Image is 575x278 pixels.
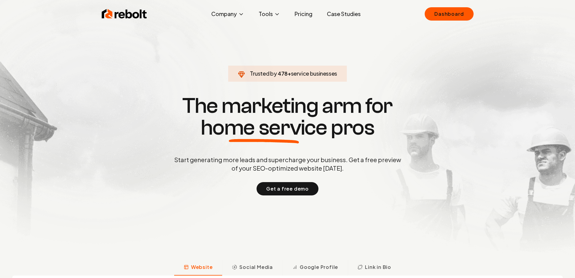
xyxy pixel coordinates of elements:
[291,70,337,77] span: service businesses
[201,117,327,139] span: home service
[348,260,401,276] button: Link in Bio
[191,263,213,271] span: Website
[283,260,348,276] button: Google Profile
[206,8,249,20] button: Company
[257,182,318,195] button: Get a free demo
[322,8,366,20] a: Case Studies
[254,8,285,20] button: Tools
[290,8,317,20] a: Pricing
[174,260,222,276] button: Website
[239,263,273,271] span: Social Media
[173,155,402,172] p: Start generating more leads and supercharge your business. Get a free preview of your SEO-optimiz...
[425,7,473,21] a: Dashboard
[300,263,338,271] span: Google Profile
[222,260,283,276] button: Social Media
[250,70,277,77] span: Trusted by
[102,8,147,20] img: Rebolt Logo
[278,69,288,78] span: 478
[288,70,291,77] span: +
[143,95,433,139] h1: The marketing arm for pros
[365,263,391,271] span: Link in Bio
